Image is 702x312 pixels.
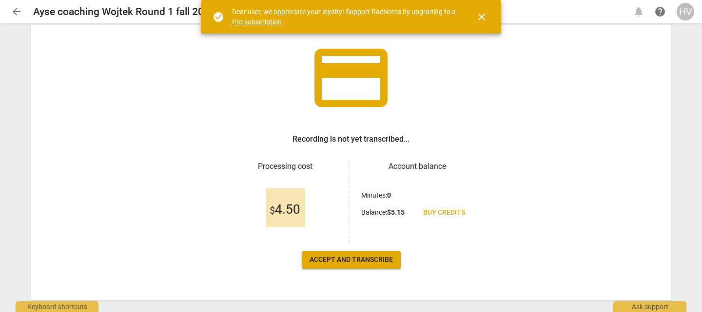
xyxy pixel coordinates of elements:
[270,204,275,216] span: $
[361,207,405,218] p: Balance :
[213,11,224,23] span: check_circle
[387,208,405,216] b: $ 5.15
[613,301,686,312] div: Ask support
[11,6,22,18] span: arrow_back
[651,3,669,20] a: Help
[232,18,282,26] a: Pro subscription
[307,34,395,122] span: credit_card
[654,6,666,18] span: help
[292,133,409,145] h3: Recording is not yet transcribed...
[387,191,391,199] b: 0
[229,161,341,172] h3: Processing cost
[310,255,393,265] span: Accept and transcribe
[423,208,465,218] span: Buy credits
[302,251,401,269] button: Accept and transcribe
[470,5,493,29] button: Close
[415,204,473,221] a: Buy credits
[16,301,98,312] div: Keyboard shortcuts
[476,11,487,23] span: close
[270,202,300,217] span: 4.50
[232,7,458,27] div: Dear user, we appreciate your loyalty! Support RaeNotes by upgrading to a
[361,190,391,201] p: Minutes :
[33,6,215,18] h2: Ayse coaching Wojtek Round 1 fall 2025
[361,161,473,172] h3: Account balance
[677,3,694,20] button: HV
